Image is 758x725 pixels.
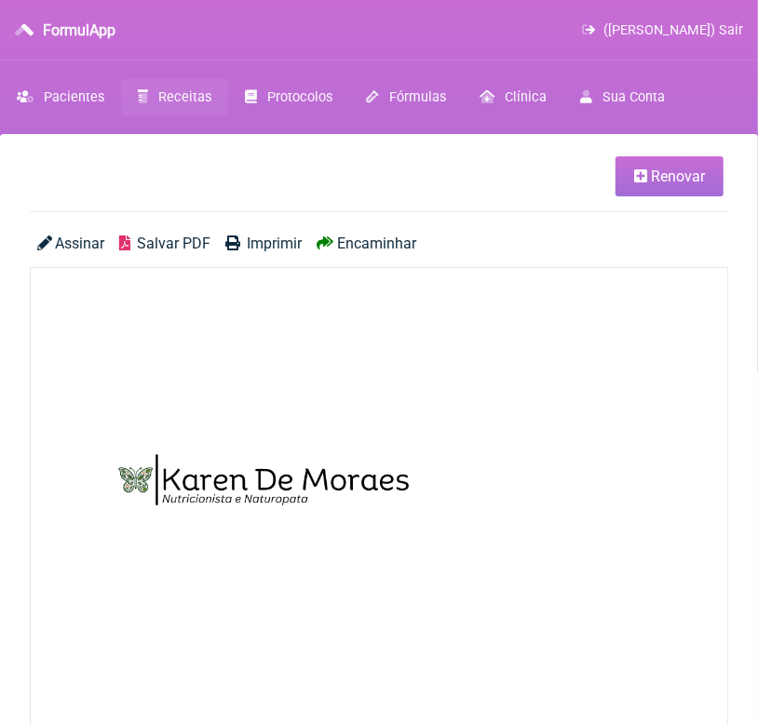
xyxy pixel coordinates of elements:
[55,235,104,252] span: Assinar
[505,89,547,105] span: Clínica
[389,89,446,105] span: Fórmulas
[616,156,724,196] a: Renovar
[350,79,463,115] a: Fórmulas
[225,235,302,252] a: Imprimir
[583,22,743,38] a: ([PERSON_NAME]) Sair
[37,235,104,252] a: Assinar
[44,89,104,105] span: Pacientes
[463,79,563,115] a: Clínica
[228,79,349,115] a: Protocolos
[119,235,210,252] a: Salvar PDF
[158,89,211,105] span: Receitas
[43,21,115,39] h3: FormulApp
[121,79,228,115] a: Receitas
[248,235,303,252] span: Imprimir
[137,235,210,252] span: Salvar PDF
[268,89,333,105] span: Protocolos
[651,168,705,185] span: Renovar
[603,22,743,38] span: ([PERSON_NAME]) Sair
[563,79,682,115] a: Sua Conta
[318,235,416,252] a: Encaminhar
[602,89,665,105] span: Sua Conta
[337,235,416,252] span: Encaminhar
